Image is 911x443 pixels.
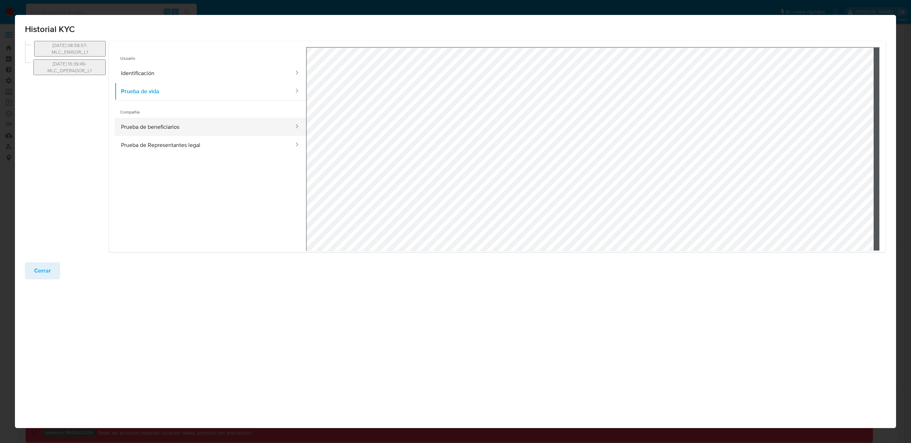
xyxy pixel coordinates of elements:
[25,25,886,33] span: Historial KYC
[115,47,306,64] span: Usuario
[115,82,295,100] button: Prueba de vida
[115,101,306,118] span: Compañía
[115,136,295,154] button: Prueba de Representantes legal
[34,263,51,279] span: Cerrar
[25,262,60,279] button: Cerrar
[115,64,295,82] button: Identificación
[115,118,295,136] button: Prueba de beneficiarios
[33,59,106,75] button: 25/07/2024 16:39:49-MLC_OPERADOR_L1
[34,41,106,57] button: 26/08/2024 08:58:57-MLC_EMISOR_L1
